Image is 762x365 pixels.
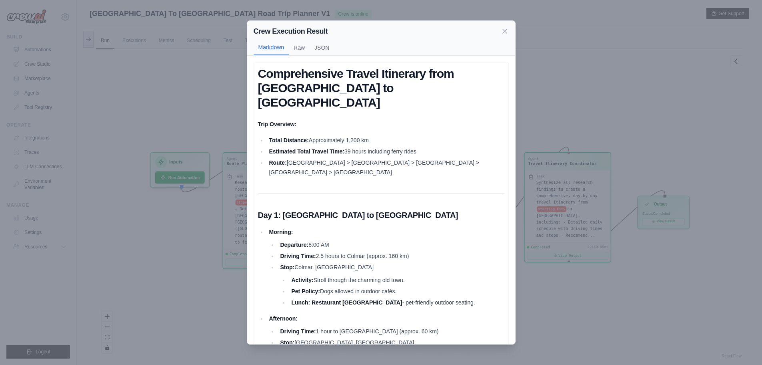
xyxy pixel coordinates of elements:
[278,327,504,336] li: 1 hour to [GEOGRAPHIC_DATA] (approx. 60 km)
[258,67,504,110] h1: Comprehensive Travel Itinerary from [GEOGRAPHIC_DATA] to [GEOGRAPHIC_DATA]
[289,40,310,55] button: Raw
[289,286,504,296] li: Dogs allowed in outdoor cafés.
[280,242,308,248] strong: Departure:
[280,328,316,335] strong: Driving Time:
[269,315,298,322] strong: Afternoon:
[280,264,294,270] strong: Stop:
[310,40,334,55] button: JSON
[289,298,504,307] li: - pet-friendly outdoor seating.
[280,339,294,346] strong: Stop:
[258,210,504,221] h2: Day 1: [GEOGRAPHIC_DATA] to [GEOGRAPHIC_DATA]
[258,121,296,127] strong: Trip Overview:
[267,135,504,145] li: Approximately 1,200 km
[269,229,293,235] strong: Morning:
[254,40,289,55] button: Markdown
[269,137,308,143] strong: Total Distance:
[278,240,504,250] li: 8:00 AM
[280,253,316,259] strong: Driving Time:
[291,277,313,283] strong: Activity:
[278,262,504,307] li: Colmar, [GEOGRAPHIC_DATA]
[312,299,402,306] strong: Restaurant [GEOGRAPHIC_DATA]
[278,251,504,261] li: 2.5 hours to Colmar (approx. 160 km)
[267,147,504,156] li: 39 hours including ferry rides
[289,275,504,285] li: Stroll through the charming old town.
[291,288,320,294] strong: Pet Policy:
[267,158,504,177] li: [GEOGRAPHIC_DATA] > [GEOGRAPHIC_DATA] > [GEOGRAPHIC_DATA] > [GEOGRAPHIC_DATA] > [GEOGRAPHIC_DATA]
[269,159,286,166] strong: Route:
[291,299,310,306] strong: Lunch:
[269,148,344,155] strong: Estimated Total Travel Time:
